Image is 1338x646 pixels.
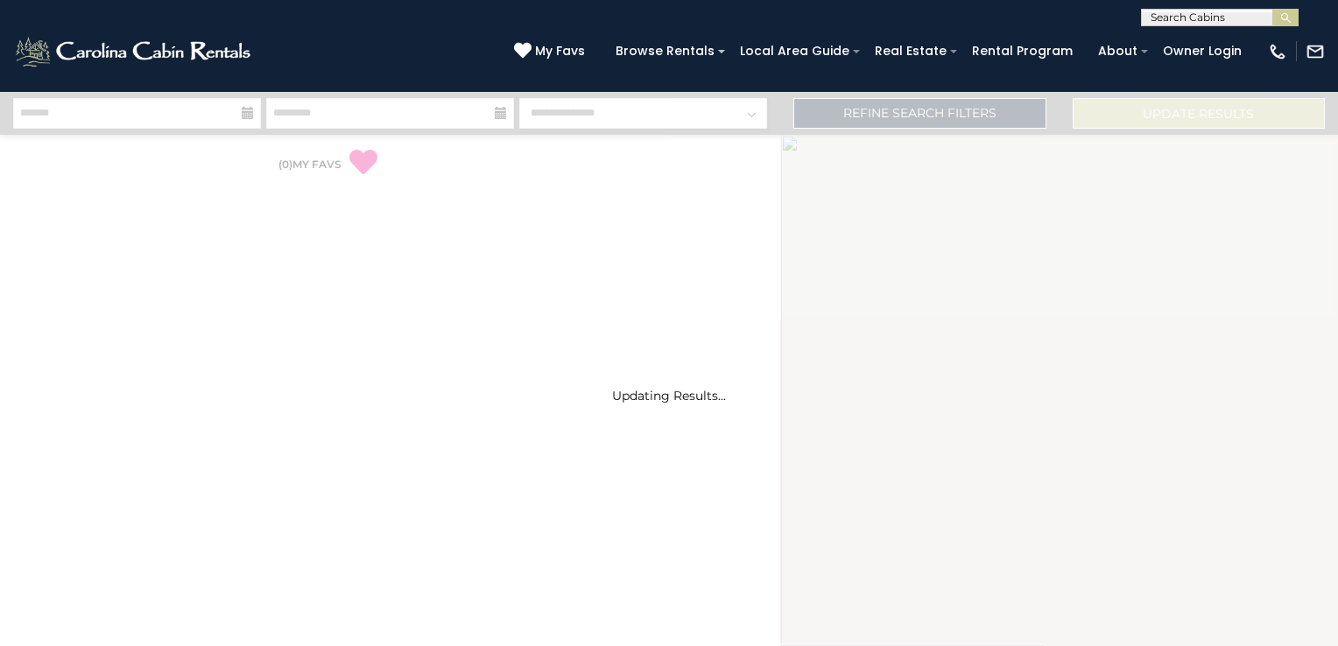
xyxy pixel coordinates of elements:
[1089,38,1146,65] a: About
[607,38,723,65] a: Browse Rentals
[13,34,256,69] img: White-1-2.png
[1306,42,1325,61] img: mail-regular-white.png
[866,38,955,65] a: Real Estate
[535,42,585,60] span: My Favs
[963,38,1081,65] a: Rental Program
[514,42,589,61] a: My Favs
[731,38,858,65] a: Local Area Guide
[1268,42,1287,61] img: phone-regular-white.png
[1154,38,1250,65] a: Owner Login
